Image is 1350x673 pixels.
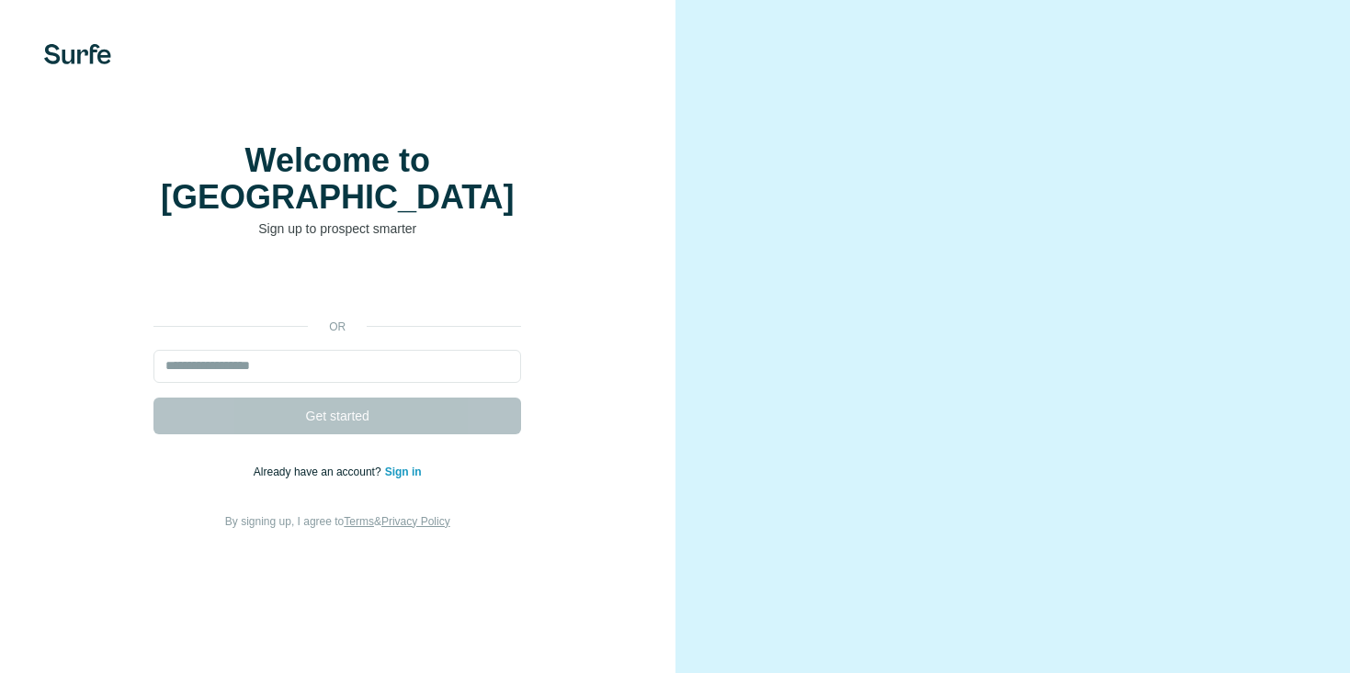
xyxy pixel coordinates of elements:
span: Already have an account? [254,465,385,478]
iframe: Sign in with Google Button [144,265,530,306]
a: Privacy Policy [381,515,450,528]
h1: Welcome to [GEOGRAPHIC_DATA] [153,142,521,216]
img: Surfe's logo [44,44,111,64]
a: Sign in [385,465,422,478]
p: or [308,319,367,335]
a: Terms [344,515,374,528]
p: Sign up to prospect smarter [153,219,521,238]
span: By signing up, I agree to & [225,515,450,528]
